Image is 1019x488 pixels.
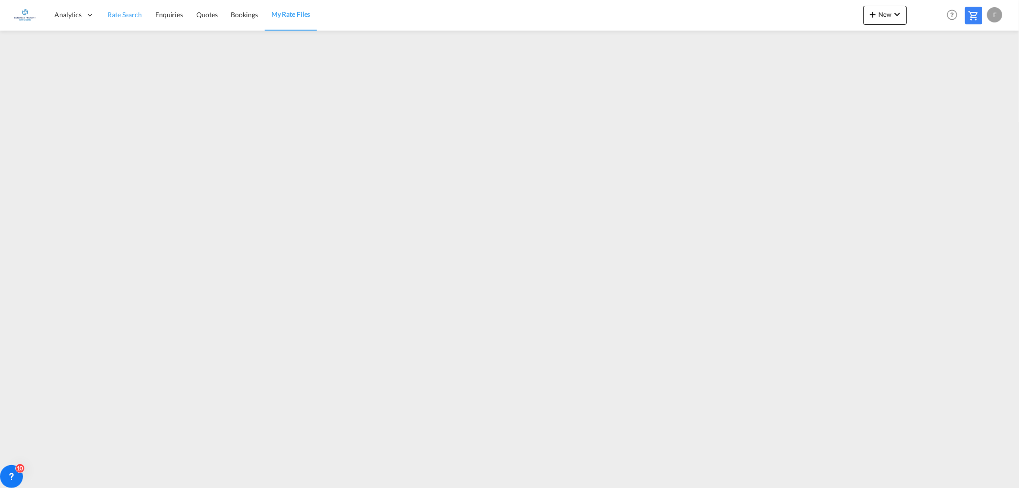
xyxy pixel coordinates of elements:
[863,6,907,25] button: icon-plus 400-fgNewicon-chevron-down
[891,9,903,20] md-icon: icon-chevron-down
[944,7,965,24] div: Help
[271,10,311,18] span: My Rate Files
[155,11,183,19] span: Enquiries
[987,7,1002,22] div: F
[14,4,36,26] img: e1326340b7c511ef854e8d6a806141ad.jpg
[944,7,960,23] span: Help
[107,11,142,19] span: Rate Search
[54,10,82,20] span: Analytics
[867,11,903,18] span: New
[867,9,879,20] md-icon: icon-plus 400-fg
[196,11,217,19] span: Quotes
[231,11,258,19] span: Bookings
